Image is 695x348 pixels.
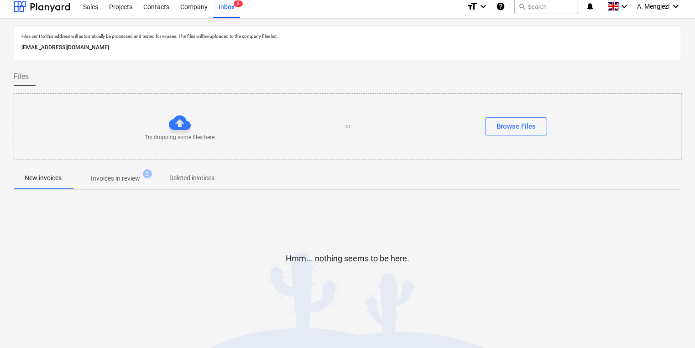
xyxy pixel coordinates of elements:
i: keyboard_arrow_down [619,1,630,12]
p: Deleted invoices [169,173,214,183]
i: Knowledge base [496,1,505,12]
span: search [518,3,526,10]
i: keyboard_arrow_down [670,1,681,12]
p: Try dropping some files here [145,134,215,141]
p: [EMAIL_ADDRESS][DOMAIN_NAME] [21,43,674,52]
p: Hmm... nothing seems to be here. [286,253,409,264]
i: keyboard_arrow_down [478,1,489,12]
span: Files [14,71,29,82]
button: Browse Files [485,117,547,135]
div: Try dropping some files hereorBrowse Files [14,93,682,160]
i: format_size [467,1,478,12]
div: Browse Files [496,120,536,132]
iframe: Chat Widget [649,304,695,348]
p: or [345,123,350,130]
span: A. Mengjezi [637,3,669,10]
span: 2 [234,0,243,7]
i: notifications [585,1,595,12]
span: 2 [143,169,152,178]
p: Invoices in review [91,174,140,183]
p: Files sent to this address will automatically be processed and tested for viruses. The files will... [21,33,674,39]
p: New invoices [25,173,62,183]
